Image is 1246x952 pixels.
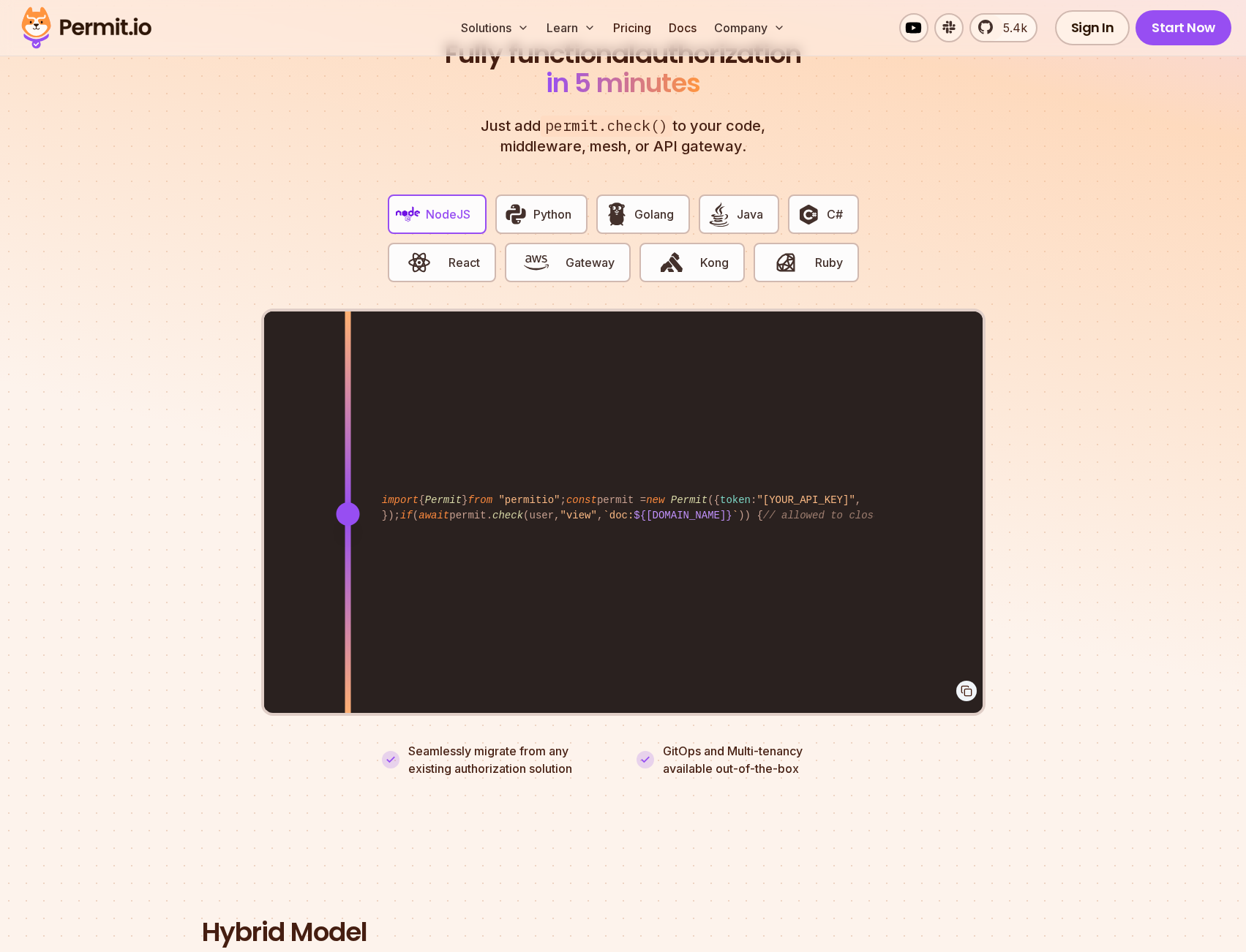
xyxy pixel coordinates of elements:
span: import [382,494,419,506]
img: Ruby [773,250,798,275]
img: Java [707,202,732,227]
span: Ruby [815,254,843,271]
a: Docs [663,13,702,42]
span: in 5 minutes [546,64,700,102]
span: Java [737,205,763,223]
img: Python [503,202,528,227]
button: Company [708,13,791,42]
img: C# [796,202,821,227]
span: "[YOUR_API_KEY]" [757,494,855,506]
span: check [492,510,523,521]
button: Learn [541,13,601,42]
img: Gateway [524,250,549,275]
span: "view" [560,510,597,521]
span: // allowed to close issue [763,510,917,521]
span: Permit [425,494,462,506]
img: Permit logo [15,3,158,53]
span: permit.check() [541,116,672,137]
span: token [720,494,751,506]
span: `doc: ` [603,510,738,521]
span: Kong [700,254,729,271]
img: React [407,250,432,275]
span: if [400,510,413,521]
img: Kong [659,250,684,275]
h2: Hybrid Model [202,918,1045,947]
span: NodeJS [426,205,470,223]
span: ${[DOMAIN_NAME]} [634,510,732,521]
span: Permit [671,494,708,506]
button: Solutions [455,13,535,42]
p: GitOps and Multi-tenancy available out-of-the-box [663,742,803,777]
p: Just add to your code, middleware, mesh, or API gateway. [465,116,781,156]
span: Gateway [566,254,615,271]
span: "permitio" [498,494,560,506]
span: new [646,494,664,506]
span: Python [533,205,571,223]
span: await [419,510,449,521]
a: Pricing [607,13,657,42]
code: { } ; permit = ({ : , }); ( permit. (user, , )) { } [372,481,874,535]
span: 5.4k [994,19,1027,37]
a: 5.4k [969,13,1037,42]
p: Seamlessly migrate from any existing authorization solution [408,742,610,777]
span: Golang [634,205,674,223]
h2: authorization [442,39,805,98]
img: NodeJS [396,202,421,227]
a: Start Now [1136,10,1231,45]
span: from [468,494,492,506]
span: C# [827,205,843,223]
a: Sign In [1055,10,1130,45]
span: React [449,254,480,271]
img: Golang [604,202,629,227]
span: Fully functional [445,39,635,69]
span: const [566,494,597,506]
